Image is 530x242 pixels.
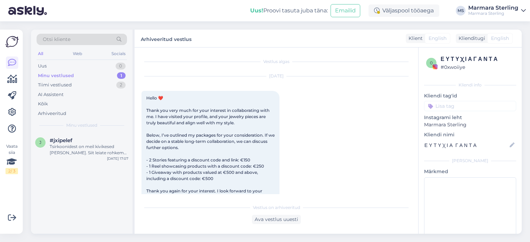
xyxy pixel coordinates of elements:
[424,158,516,164] div: [PERSON_NAME]
[468,5,526,16] a: Marmara SterlingMarmara Sterling
[116,82,126,88] div: 2
[441,63,514,71] div: # 0xwoiiye
[38,63,47,70] div: Uus
[424,114,516,121] p: Instagrami leht
[250,7,328,15] div: Proovi tasuta juba täna:
[110,49,127,58] div: Socials
[6,35,19,48] img: Askly Logo
[456,6,465,15] div: MS
[424,121,516,128] p: Marmara Sterling
[6,143,18,174] div: Vaata siia
[468,5,518,11] div: Marmara Sterling
[37,49,45,58] div: All
[491,35,509,42] span: English
[424,101,516,111] input: Lisa tag
[6,168,18,174] div: 2 / 3
[117,72,126,79] div: 1
[141,34,192,43] label: Arhiveeritud vestlus
[424,82,516,88] div: Kliendi info
[38,91,63,98] div: AI Assistent
[424,131,516,138] p: Kliendi nimi
[406,35,423,42] div: Klient
[50,137,72,144] span: #jxipelef
[146,95,276,218] span: Hello ❤️ Thank you very much for your interest in collaborating with me. I have visited your prof...
[116,63,126,70] div: 0
[71,49,84,58] div: Web
[50,144,128,156] div: Tsirkoonidest on meil kivikesed [PERSON_NAME]. Siit leiate rohkem infot meie ehete tehnoloogiast:...
[107,156,128,161] div: [DATE] 17:07
[430,60,433,65] span: 0
[456,35,485,42] div: Klienditugi
[43,36,70,43] span: Otsi kliente
[441,55,514,63] div: Ε Υ Τ Υ Χ Ι Α Γ Α Ν Τ Α
[38,72,74,79] div: Minu vestlused
[38,101,48,107] div: Kõik
[66,122,97,128] span: Minu vestlused
[424,168,516,175] p: Märkmed
[424,92,516,99] p: Kliendi tag'id
[252,215,301,224] div: Ava vestlus uuesti
[38,110,66,117] div: Arhiveeritud
[39,140,41,145] span: j
[141,73,411,79] div: [DATE]
[468,11,518,16] div: Marmara Sterling
[250,7,263,14] b: Uus!
[331,4,360,17] button: Emailid
[141,59,411,65] div: Vestlus algas
[369,4,439,17] div: Väljaspool tööaega
[424,141,508,149] input: Lisa nimi
[253,204,300,211] span: Vestlus on arhiveeritud
[38,82,72,88] div: Tiimi vestlused
[429,35,446,42] span: English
